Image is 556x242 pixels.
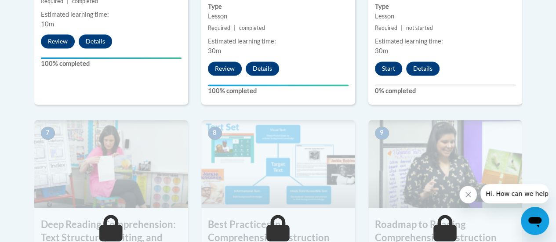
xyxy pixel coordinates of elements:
[208,11,349,21] div: Lesson
[79,34,112,48] button: Details
[208,36,349,46] div: Estimated learning time:
[41,20,54,28] span: 10m
[521,207,549,235] iframe: Button to launch messaging window
[208,86,349,96] label: 100% completed
[401,25,403,31] span: |
[375,61,402,76] button: Start
[375,11,516,21] div: Lesson
[406,61,440,76] button: Details
[208,47,221,54] span: 30m
[41,57,182,59] div: Your progress
[375,2,516,11] label: Type
[246,61,279,76] button: Details
[201,120,355,208] img: Course Image
[459,186,477,203] iframe: Close message
[5,6,71,13] span: Hi. How can we help?
[368,120,522,208] img: Course Image
[41,59,182,69] label: 100% completed
[239,25,265,31] span: completed
[41,10,182,19] div: Estimated learning time:
[375,126,389,140] span: 9
[234,25,236,31] span: |
[34,120,188,208] img: Course Image
[375,86,516,96] label: 0% completed
[41,126,55,140] span: 7
[208,2,349,11] label: Type
[375,25,397,31] span: Required
[41,34,75,48] button: Review
[208,84,349,86] div: Your progress
[375,36,516,46] div: Estimated learning time:
[406,25,433,31] span: not started
[208,25,230,31] span: Required
[208,126,222,140] span: 8
[375,47,388,54] span: 30m
[208,61,242,76] button: Review
[480,184,549,203] iframe: Message from company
